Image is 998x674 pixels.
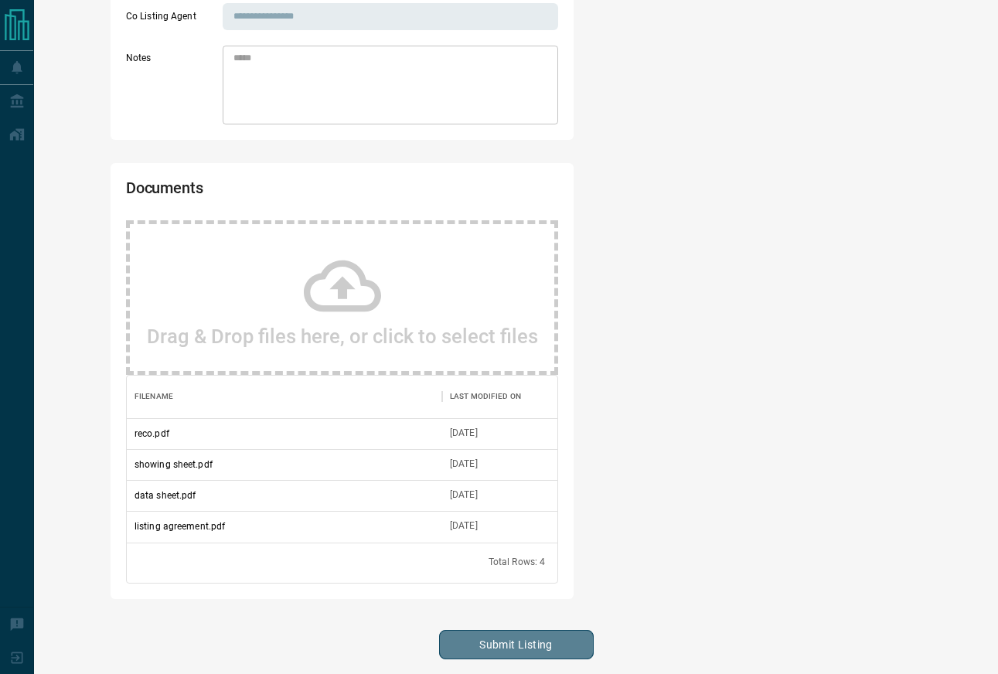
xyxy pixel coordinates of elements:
[135,458,213,471] p: showing sheet.pdf
[450,427,478,440] div: Aug 15, 2025
[126,52,219,124] label: Notes
[450,519,478,533] div: Aug 15, 2025
[489,556,546,569] div: Total Rows: 4
[135,375,173,418] div: Filename
[439,630,594,659] button: Submit Listing
[135,427,169,441] p: reco.pdf
[450,458,478,471] div: Aug 15, 2025
[450,375,521,418] div: Last Modified On
[127,375,442,418] div: Filename
[126,220,559,375] div: Drag & Drop files here, or click to select files
[450,488,478,502] div: Aug 15, 2025
[126,179,386,205] h2: Documents
[135,519,225,533] p: listing agreement.pdf
[126,10,219,30] label: Co Listing Agent
[135,488,196,502] p: data sheet.pdf
[147,325,538,348] h2: Drag & Drop files here, or click to select files
[442,375,558,418] div: Last Modified On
